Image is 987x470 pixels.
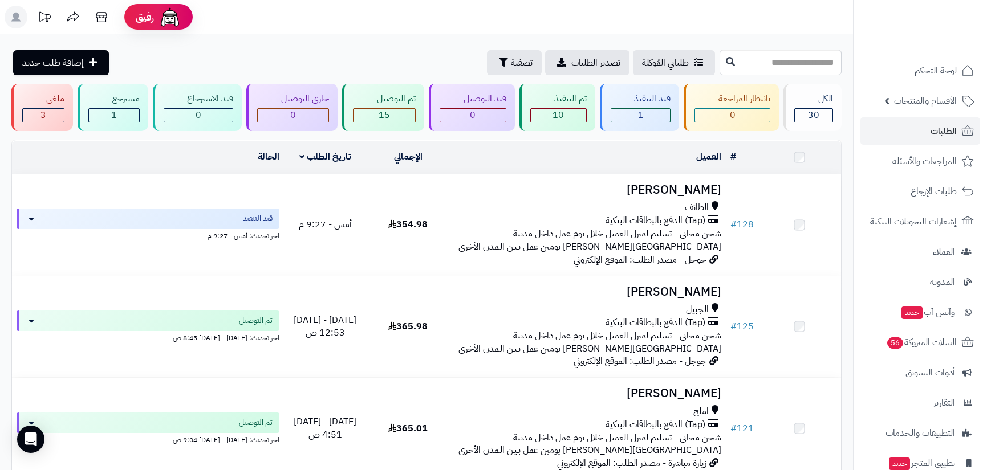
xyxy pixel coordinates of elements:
[694,92,770,105] div: بانتظار المراجعة
[440,92,506,105] div: قيد التوصيل
[531,109,586,122] div: 10
[730,150,736,164] a: #
[730,108,736,122] span: 0
[808,108,819,122] span: 30
[909,27,976,51] img: logo-2.png
[794,92,833,105] div: الكل
[571,56,620,70] span: تصدير الطلبات
[730,422,737,435] span: #
[933,244,955,260] span: العملاء
[930,274,955,290] span: المدونة
[911,183,957,199] span: طلبات الإرجاع
[606,316,705,329] span: (Tap) الدفع بالبطاقات البنكية
[164,92,234,105] div: قيد الاسترجاع
[196,108,201,122] span: 0
[900,304,955,320] span: وآتس آب
[379,108,390,122] span: 15
[901,306,923,319] span: جديد
[611,109,671,122] div: 1
[136,10,154,24] span: رفيق
[598,84,682,131] a: قيد التنفيذ 1
[860,419,980,447] a: التطبيقات والخدمات
[111,108,117,122] span: 1
[574,354,706,368] span: جوجل - مصدر الطلب: الموقع الإلكتروني
[730,320,754,333] a: #125
[860,359,980,386] a: أدوات التسويق
[693,405,709,418] span: املج
[388,422,428,435] span: 365.01
[606,214,705,227] span: (Tap) الدفع بالبطاقات البنكية
[860,117,980,145] a: الطلبات
[454,285,721,299] h3: [PERSON_NAME]
[88,92,140,105] div: مسترجع
[681,84,781,131] a: بانتظار المراجعة 0
[931,123,957,139] span: الطلبات
[23,109,64,122] div: 3
[354,109,415,122] div: 15
[860,299,980,326] a: وآتس آبجديد
[353,92,416,105] div: تم التوصيل
[696,150,721,164] a: العميل
[695,109,770,122] div: 0
[642,56,689,70] span: طلباتي المُوكلة
[606,418,705,431] span: (Tap) الدفع بالبطاقات البنكية
[458,329,721,355] span: شحن مجاني - تسليم لمنزل العميل خلال يوم عمل داخل مدينة [GEOGRAPHIC_DATA][PERSON_NAME] يومين عمل ب...
[511,56,533,70] span: تصفية
[164,109,233,122] div: 0
[294,415,356,442] span: [DATE] - [DATE] 4:51 ص
[458,227,721,254] span: شحن مجاني - تسليم لمنزل العميل خلال يوم عمل داخل مدينة [GEOGRAPHIC_DATA][PERSON_NAME] يومين عمل ب...
[299,150,351,164] a: تاريخ الطلب
[574,253,706,267] span: جوجل - مصدر الطلب: الموقع الإلكتروني
[553,108,564,122] span: 10
[889,457,910,470] span: جديد
[40,108,46,122] span: 3
[388,218,428,231] span: 354.98
[860,57,980,84] a: لوحة التحكم
[258,109,328,122] div: 0
[611,92,671,105] div: قيد التنفيذ
[870,214,957,230] span: إشعارات التحويلات البنكية
[294,313,356,340] span: [DATE] - [DATE] 12:53 ص
[933,395,955,411] span: التقارير
[427,84,517,131] a: قيد التوصيل 0
[860,268,980,296] a: المدونة
[257,92,329,105] div: جاري التوصيل
[440,109,506,122] div: 0
[887,337,904,349] span: 56
[860,208,980,235] a: إشعارات التحويلات البنكية
[730,218,737,231] span: #
[17,331,279,343] div: اخر تحديث: [DATE] - [DATE] 8:45 ص
[545,50,629,75] a: تصدير الطلبات
[892,153,957,169] span: المراجعات والأسئلة
[915,63,957,79] span: لوحة التحكم
[388,320,428,333] span: 365.98
[860,238,980,265] a: العملاء
[458,431,721,457] span: شحن مجاني - تسليم لمنزل العميل خلال يوم عمل داخل مدينة [GEOGRAPHIC_DATA][PERSON_NAME] يومين عمل ب...
[730,422,754,435] a: #121
[22,56,84,70] span: إضافة طلب جديد
[151,84,245,131] a: قيد الاسترجاع 0
[17,426,44,453] div: Open Intercom Messenger
[860,178,980,205] a: طلبات الإرجاع
[239,315,273,326] span: تم التوصيل
[89,109,139,122] div: 1
[905,365,955,381] span: أدوات التسويق
[730,218,754,231] a: #128
[860,389,980,416] a: التقارير
[340,84,427,131] a: تم التوصيل 15
[633,50,715,75] a: طلباتي المُوكلة
[239,417,273,428] span: تم التوصيل
[886,425,955,441] span: التطبيقات والخدمات
[894,93,957,109] span: الأقسام والمنتجات
[638,108,644,122] span: 1
[22,92,64,105] div: ملغي
[299,218,352,231] span: أمس - 9:27 م
[17,433,279,445] div: اخر تحديث: [DATE] - [DATE] 9:04 ص
[557,456,706,470] span: زيارة مباشرة - مصدر الطلب: الموقع الإلكتروني
[394,150,423,164] a: الإجمالي
[730,320,737,333] span: #
[13,50,109,75] a: إضافة طلب جديد
[886,334,957,350] span: السلات المتروكة
[860,329,980,356] a: السلات المتروكة56
[454,183,721,197] h3: [PERSON_NAME]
